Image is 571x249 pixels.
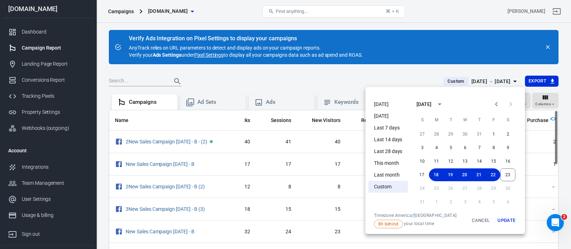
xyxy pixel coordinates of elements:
li: Last 7 days [368,122,408,134]
button: 27 [415,128,429,141]
button: 29 [444,128,458,141]
button: Cancel [469,213,492,228]
div: Timezone: America/[GEOGRAPHIC_DATA] [374,213,456,218]
button: 21 [472,168,486,181]
button: 5 [444,141,458,154]
iframe: Intercom live chat [547,214,564,231]
button: 10 [415,155,429,168]
button: Previous month [489,97,504,111]
button: 23 [500,168,515,181]
span: your local time [374,220,456,228]
button: 14 [472,155,486,168]
button: 30 [458,128,472,141]
button: 12 [444,155,458,168]
button: 13 [458,155,472,168]
button: 19 [443,168,458,181]
span: Tuesday [444,113,457,127]
div: [DATE] [416,101,431,108]
button: 3 [415,141,429,154]
button: 7 [472,141,486,154]
li: Last month [368,169,408,181]
span: Wednesday [459,113,471,127]
button: 2 [501,128,515,141]
li: Custom [368,181,408,193]
button: 28 [429,128,444,141]
button: 18 [429,168,443,181]
li: [DATE] [368,110,408,122]
button: 17 [415,168,429,181]
button: 6 [458,141,472,154]
li: Last 14 days [368,134,408,146]
button: 31 [472,128,486,141]
span: 2 [561,214,567,220]
li: This month [368,157,408,169]
button: 11 [429,155,444,168]
button: 4 [429,141,444,154]
button: 15 [486,155,501,168]
li: [DATE] [368,98,408,110]
button: calendar view is open, switch to year view [434,98,446,110]
span: Thursday [473,113,486,127]
button: 1 [486,128,501,141]
span: Saturday [501,113,514,127]
button: Update [495,213,518,228]
button: 9 [501,141,515,154]
span: 8h behind [376,221,401,227]
button: 16 [501,155,515,168]
button: 20 [458,168,472,181]
li: Last 28 days [368,146,408,157]
button: 22 [486,168,500,181]
button: 8 [486,141,501,154]
span: Friday [487,113,500,127]
span: Sunday [416,113,429,127]
span: Monday [430,113,443,127]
